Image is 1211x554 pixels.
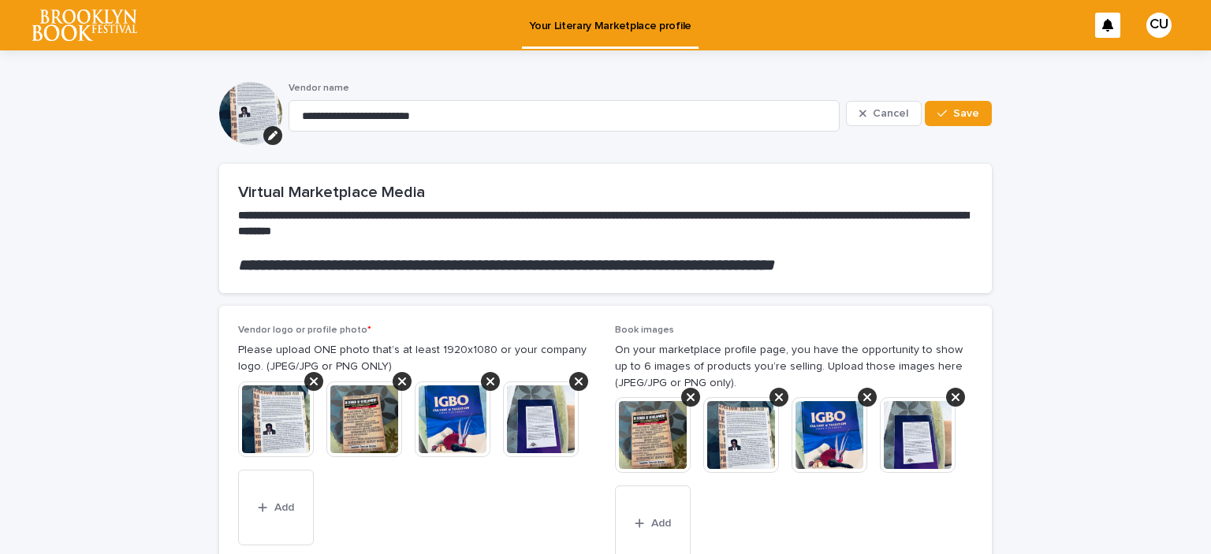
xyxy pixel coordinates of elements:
span: Add [274,502,294,513]
h2: Virtual Marketplace Media [238,183,973,202]
p: Please upload ONE photo that’s at least 1920x1080 or your company logo. (JPEG/JPG or PNG ONLY) [238,342,596,375]
span: Vendor name [289,84,349,93]
span: Save [953,108,979,119]
button: Add [238,470,314,545]
div: CU [1146,13,1172,38]
p: On your marketplace profile page, you have the opportunity to show up to 6 images of products you... [615,342,973,391]
span: Book images [615,325,674,335]
span: Cancel [873,108,908,119]
button: Save [925,101,992,126]
img: l65f3yHPToSKODuEVUav [32,9,137,41]
span: Vendor logo or profile photo [238,325,371,335]
span: Add [651,518,671,529]
button: Cancel [846,101,922,126]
